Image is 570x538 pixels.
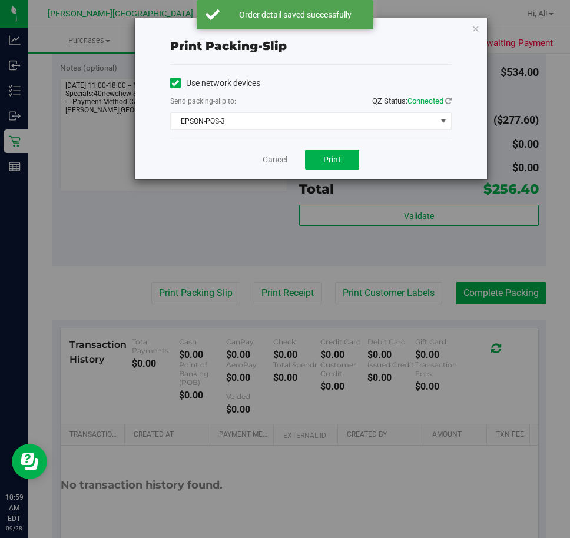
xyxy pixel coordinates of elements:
[12,444,47,479] iframe: Resource center
[372,97,452,105] span: QZ Status:
[407,97,443,105] span: Connected
[170,39,287,53] span: Print packing-slip
[263,154,287,166] a: Cancel
[305,150,359,170] button: Print
[171,113,436,129] span: EPSON-POS-3
[170,96,236,107] label: Send packing-slip to:
[323,155,341,164] span: Print
[436,113,450,129] span: select
[170,77,260,89] label: Use network devices
[226,9,364,21] div: Order detail saved successfully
